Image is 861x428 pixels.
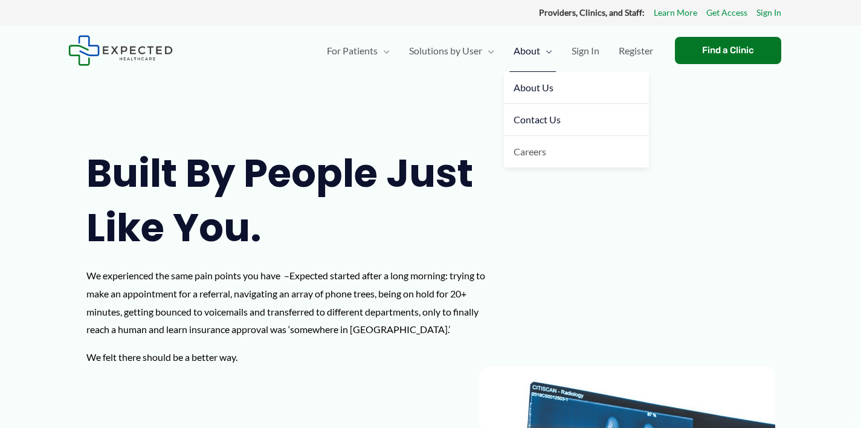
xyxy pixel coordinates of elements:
a: Learn More [654,5,697,21]
span: Sign In [572,30,599,72]
p: We felt there should be a better way. [86,348,500,366]
span: Menu Toggle [378,30,390,72]
span: About Us [514,82,553,93]
a: Careers [504,136,649,167]
a: Find a Clinic [675,37,781,64]
span: Menu Toggle [482,30,494,72]
h1: Built by people just like you. [86,146,500,255]
span: About [514,30,540,72]
span: Contact Us [514,114,561,125]
a: Contact Us [504,104,649,136]
span: Menu Toggle [540,30,552,72]
a: Register [609,30,663,72]
span: Careers [514,146,546,157]
strong: Providers, Clinics, and Staff: [539,7,645,18]
a: AboutMenu Toggle [504,30,562,72]
a: Get Access [706,5,747,21]
p: We experienced the same pain points you have – [86,267,500,339]
span: Solutions by User [409,30,482,72]
a: About Us [504,72,649,104]
span: For Patients [327,30,378,72]
span: Register [619,30,653,72]
a: For PatientsMenu Toggle [317,30,399,72]
a: Sign In [562,30,609,72]
a: Sign In [756,5,781,21]
img: Expected Healthcare Logo - side, dark font, small [68,35,173,66]
nav: Primary Site Navigation [317,30,663,72]
a: Solutions by UserMenu Toggle [399,30,504,72]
